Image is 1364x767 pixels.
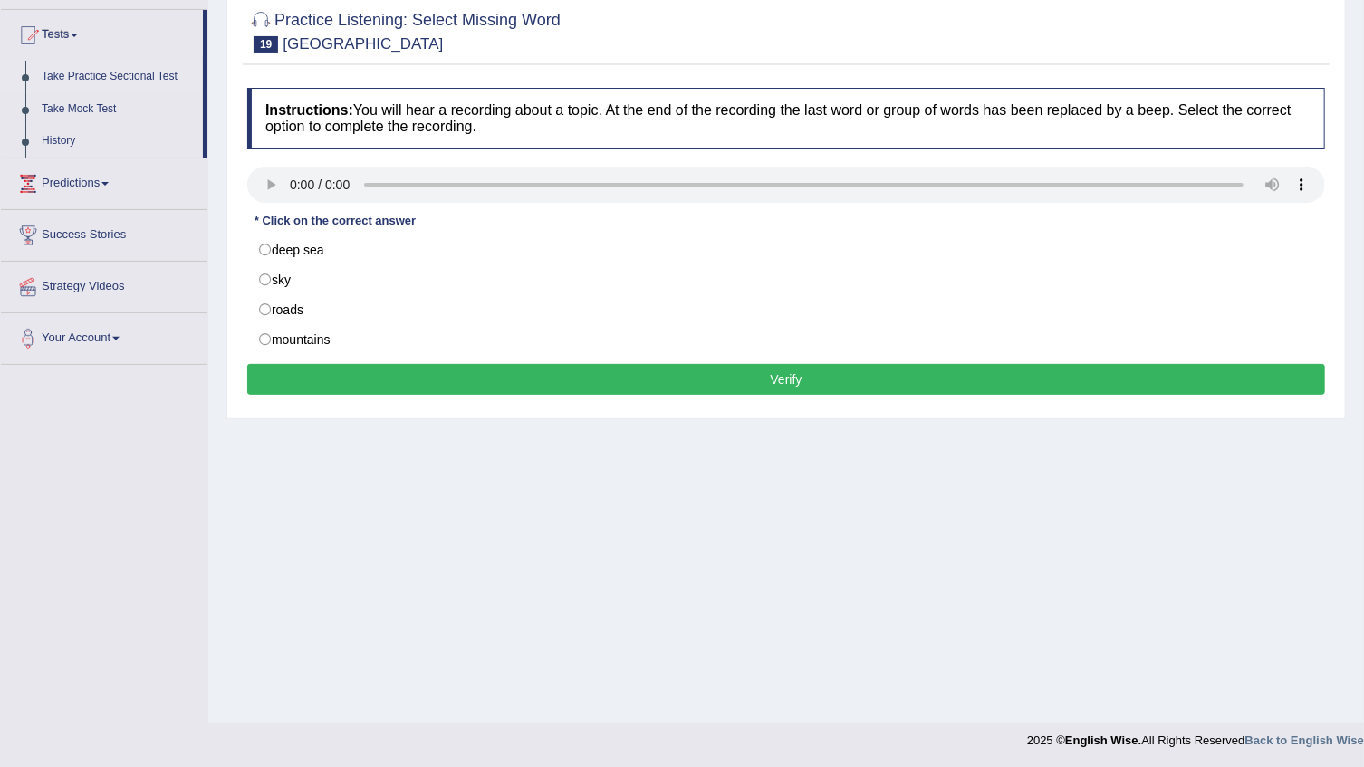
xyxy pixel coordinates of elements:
label: mountains [247,324,1325,355]
div: 2025 © All Rights Reserved [1027,723,1364,749]
a: Your Account [1,313,207,359]
a: Take Mock Test [34,93,203,126]
b: Instructions: [265,102,353,118]
strong: English Wise. [1065,733,1141,747]
label: sky [247,264,1325,295]
a: Tests [1,10,203,55]
a: Take Practice Sectional Test [34,61,203,93]
h4: You will hear a recording about a topic. At the end of the recording the last word or group of wo... [247,88,1325,149]
a: History [34,125,203,158]
a: Success Stories [1,210,207,255]
div: * Click on the correct answer [247,212,423,229]
button: Verify [247,364,1325,395]
small: [GEOGRAPHIC_DATA] [283,35,443,53]
a: Back to English Wise [1245,733,1364,747]
h2: Practice Listening: Select Missing Word [247,7,561,53]
span: 19 [254,36,278,53]
label: roads [247,294,1325,325]
a: Strategy Videos [1,262,207,307]
label: deep sea [247,235,1325,265]
a: Predictions [1,158,207,204]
